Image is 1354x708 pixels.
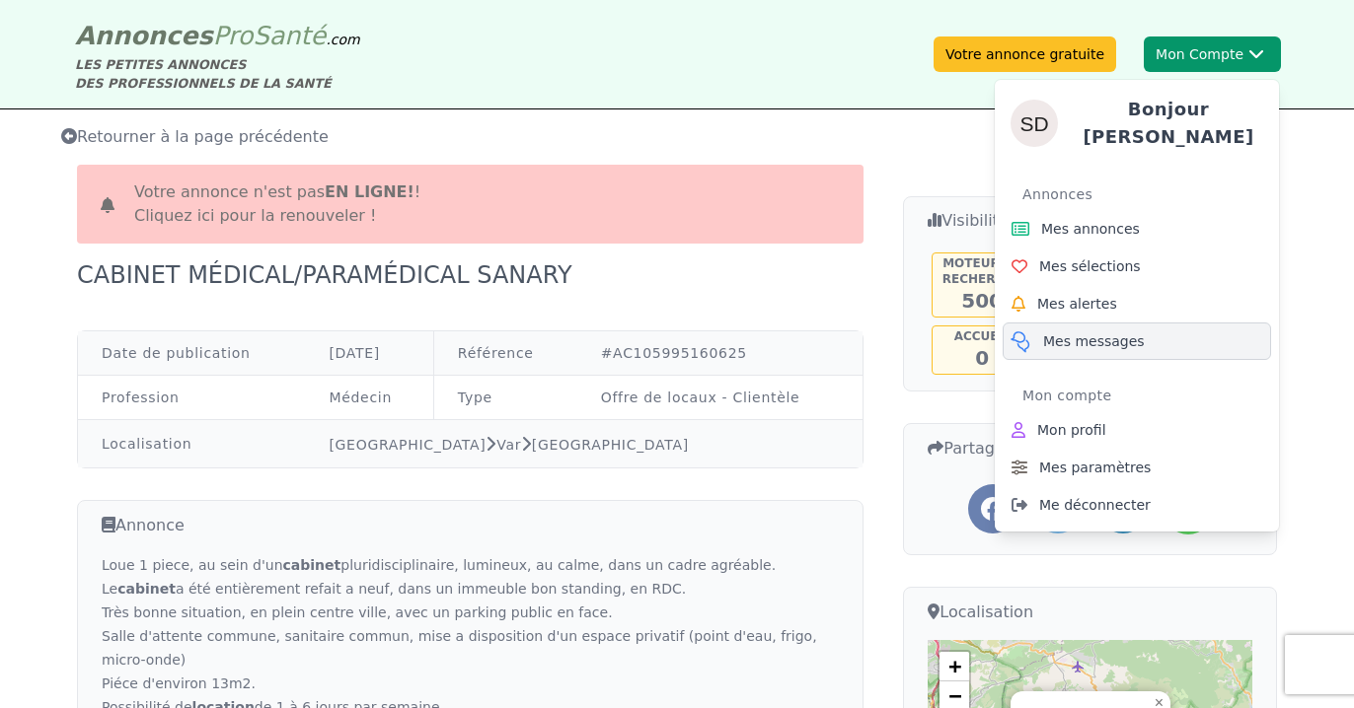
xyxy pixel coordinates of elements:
[1003,486,1271,524] a: Me déconnecter
[283,557,341,573] strong: cabinet
[928,600,1252,624] h3: Localisation
[78,376,305,420] td: Profession
[1039,495,1151,515] span: Me déconnecter
[1074,96,1263,151] h4: Bonjour [PERSON_NAME]
[1039,458,1151,477] span: Mes paramètres
[329,437,486,453] a: [GEOGRAPHIC_DATA]
[1022,178,1271,210] div: Annonces
[1041,219,1140,239] span: Mes annonces
[102,513,839,537] h3: Annonce
[948,654,961,678] span: +
[77,259,584,291] div: CABINET MÉDICAL/PARAMÉDICAL SANARY
[329,389,392,405] a: Médecin
[78,331,305,376] td: Date de publication
[496,437,521,453] a: Var
[61,128,77,144] i: Retourner à la liste
[928,436,1252,460] h3: Partager cette annonce...
[1003,285,1271,322] a: Mes alertes
[433,331,576,376] td: Référence
[305,331,433,376] td: [DATE]
[975,346,989,370] span: 0
[78,420,305,468] td: Localisation
[1037,294,1117,314] span: Mes alertes
[253,21,326,50] span: Santé
[1003,322,1271,360] a: Mes messages
[1039,256,1141,276] span: Mes sélections
[75,55,360,93] div: LES PETITES ANNONCES DES PROFESSIONNELS DE LA SANTÉ
[75,21,360,50] a: AnnoncesProSanté.com
[1022,380,1271,411] div: Mon compte
[325,182,414,201] b: en ligne!
[935,328,1029,344] h5: Accueil
[532,437,689,453] a: [GEOGRAPHIC_DATA]
[117,581,176,597] strong: cabinet
[75,21,213,50] span: Annonces
[1003,449,1271,486] a: Mes paramètres
[1003,210,1271,248] a: Mes annonces
[934,36,1116,72] a: Votre annonce gratuite
[134,180,420,228] span: Votre annonce n'est pas !
[1037,420,1106,440] span: Mon profil
[1011,100,1058,147] img: SOPHIE
[961,289,1003,313] span: 500
[928,209,1252,233] h3: Visibilité de l'annonce...
[935,255,1029,287] h5: Moteur de recherche
[1003,248,1271,285] a: Mes sélections
[1003,411,1271,449] a: Mon profil
[213,21,254,50] span: Pro
[601,389,800,405] a: Offre de locaux - Clientèle
[1144,36,1281,72] button: Mon CompteSOPHIEBonjour [PERSON_NAME]AnnoncesMes annoncesMes sélectionsMes alertesMes messagesMon...
[948,683,961,708] span: −
[968,484,1017,533] a: Partager l'annonce sur Facebook
[433,376,576,420] td: Type
[577,331,864,376] td: #AC105995160625
[940,652,969,681] a: Zoom in
[1043,331,1145,351] span: Mes messages
[61,127,329,146] span: Retourner à la page précédente
[326,32,359,47] span: .com
[134,206,376,225] a: Cliquez ici pour la renouveler !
